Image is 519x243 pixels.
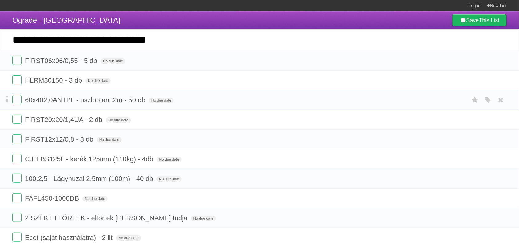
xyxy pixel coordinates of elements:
[25,214,189,222] span: 2 SZÉK ELTÖRTEK - eltörtek [PERSON_NAME] tudja
[12,16,120,24] span: Ograde - [GEOGRAPHIC_DATA]
[12,233,22,242] label: Done
[12,134,22,143] label: Done
[25,135,95,143] span: FIRST12x12/0,8 - 3 db
[101,58,125,64] span: No due date
[25,155,155,163] span: C.EFBS125L - kerék 125mm (110kg) - 4db
[116,235,141,241] span: No due date
[12,154,22,163] label: Done
[12,56,22,65] label: Done
[12,75,22,84] label: Done
[25,96,147,104] span: 60x402,0ANTPL - oszlop ant.2m - 50 db
[156,176,181,182] span: No due date
[106,117,131,123] span: No due date
[12,115,22,124] label: Done
[97,137,122,143] span: No due date
[25,116,104,123] span: FIRST20x20/1,4UA - 2 db
[479,17,500,23] b: This List
[191,216,216,221] span: No due date
[82,196,107,202] span: No due date
[25,175,155,182] span: 100.2,5 - Lágyhuzal 2,5mm (100m) - 40 db
[149,98,174,103] span: No due date
[25,234,114,241] span: Ecet (saját használatra) - 2 lit
[157,157,182,162] span: No due date
[25,194,81,202] span: FAFL450-1000DB
[85,78,110,84] span: No due date
[12,95,22,104] label: Done
[469,95,481,105] label: Star task
[12,213,22,222] label: Done
[25,57,99,65] span: FIRST06x06/0,55 - 5 db
[12,174,22,183] label: Done
[25,76,84,84] span: HLRM30150 - 3 db
[12,193,22,202] label: Done
[452,14,507,26] a: SaveThis List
